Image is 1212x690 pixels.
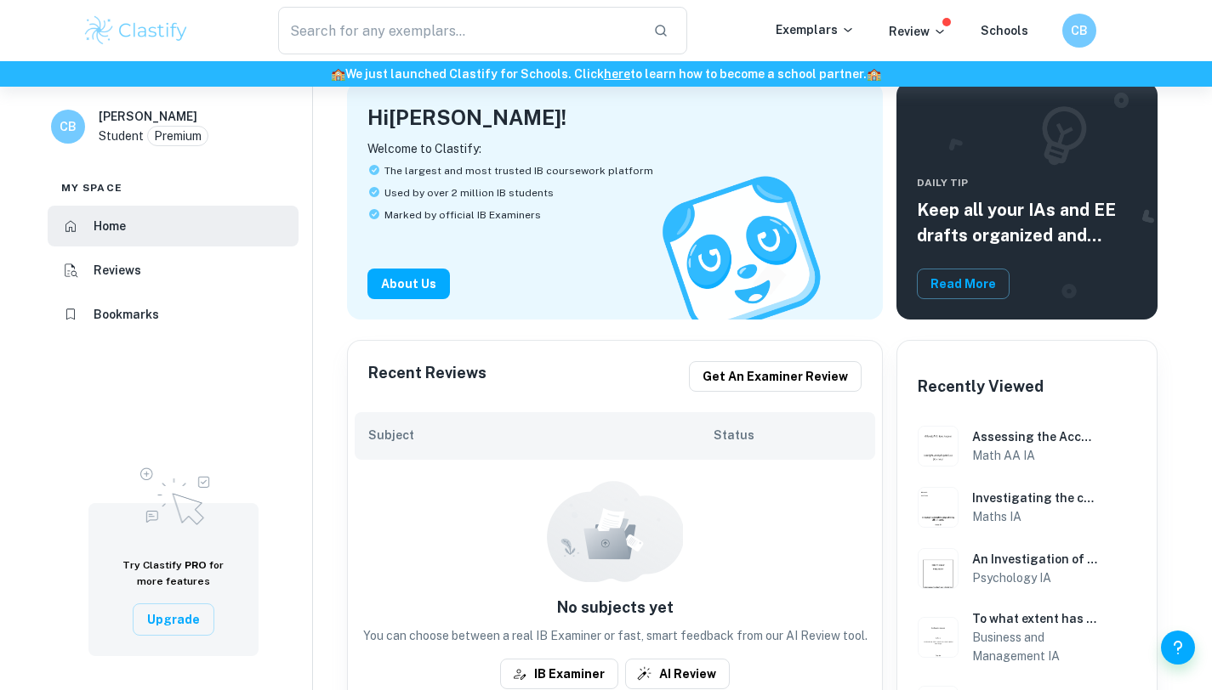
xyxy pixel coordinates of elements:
button: Help and Feedback [1161,631,1195,665]
h6: Recently Viewed [918,375,1044,399]
h6: Maths IA [972,507,1099,526]
a: Business and Management IA example thumbnail: To what extent has Balenciaga’s advertiTo what exte... [911,602,1143,672]
button: IB Examiner [500,659,618,689]
img: Psychology IA example thumbnail: An Investigation of Short-Term Memory in [918,548,959,589]
input: Search for any exemplars... [278,7,640,54]
span: 🏫 [331,67,345,81]
h6: Recent Reviews [368,361,487,392]
h6: Math AA IA [972,446,1099,465]
a: Math AA IA example thumbnail: Assessing the Accuracy of Expected GoalsAssessing the Accuracy of E... [911,419,1143,473]
h5: Keep all your IAs and EE drafts organized and dated [917,197,1137,248]
h6: An Investigation of Short-Term Memory in the Multi-Store Model of Memory [972,550,1099,568]
h6: Status [714,426,862,444]
h6: Assessing the Accuracy of Expected Goals (xG) in Football [972,427,1099,446]
h6: CB [1069,21,1089,40]
h6: Business and Management IA [972,628,1099,665]
h6: Investigating the correlation between height and shooting ability in basketball. [972,489,1099,507]
span: Marked by official IB Examiners [384,207,541,223]
h6: Subject [368,426,714,444]
button: About Us [367,269,450,299]
img: Business and Management IA example thumbnail: To what extent has Balenciaga’s adverti [918,617,959,658]
img: Upgrade to Pro [131,457,216,530]
a: Maths IA example thumbnail: Investigating the correlation between heInvestigating the correlation... [911,480,1143,534]
span: Daily Tip [917,175,1137,190]
img: Clastify logo [83,14,191,48]
span: The largest and most trusted IB coursework platform [384,163,653,178]
h6: Bookmarks [94,305,159,324]
p: Review [889,22,947,41]
h6: [PERSON_NAME] [99,107,197,126]
span: My space [61,180,122,195]
h6: No subjects yet [355,596,875,619]
a: Schools [981,24,1028,37]
h6: Try Clastify for more features [109,557,238,590]
a: here [604,67,630,81]
span: 🏫 [867,67,881,81]
p: Welcome to Clastify: [367,139,862,158]
h6: We just launched Clastify for Schools. Click to learn how to become a school partner. [3,65,1209,83]
h6: To what extent has [PERSON_NAME]’s advertisement campaign in [DATE] impacted the reputation and f... [972,609,1099,628]
span: PRO [185,559,207,571]
span: Used by over 2 million IB students [384,185,554,201]
button: Get an examiner review [689,361,862,392]
a: Reviews [48,250,299,291]
button: Read More [917,269,1010,299]
a: Home [48,206,299,246]
a: Psychology IA example thumbnail: An Investigation of Short-Term Memory inAn Investigation of Shor... [911,541,1143,596]
p: Student [99,127,144,145]
p: Premium [154,127,202,145]
p: Exemplars [776,20,855,39]
h6: Home [94,217,126,235]
a: Bookmarks [48,294,299,335]
h4: Hi [PERSON_NAME] ! [367,102,566,133]
button: CB [1062,14,1096,48]
h6: CB [59,117,78,136]
h6: Reviews [94,261,141,280]
h6: Psychology IA [972,568,1099,587]
button: Upgrade [133,603,214,636]
img: Math AA IA example thumbnail: Assessing the Accuracy of Expected Goals [918,426,959,467]
button: AI Review [625,659,730,689]
img: Maths IA example thumbnail: Investigating the correlation between he [918,487,959,528]
p: You can choose between a real IB Examiner or fast, smart feedback from our AI Review tool. [355,626,875,645]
